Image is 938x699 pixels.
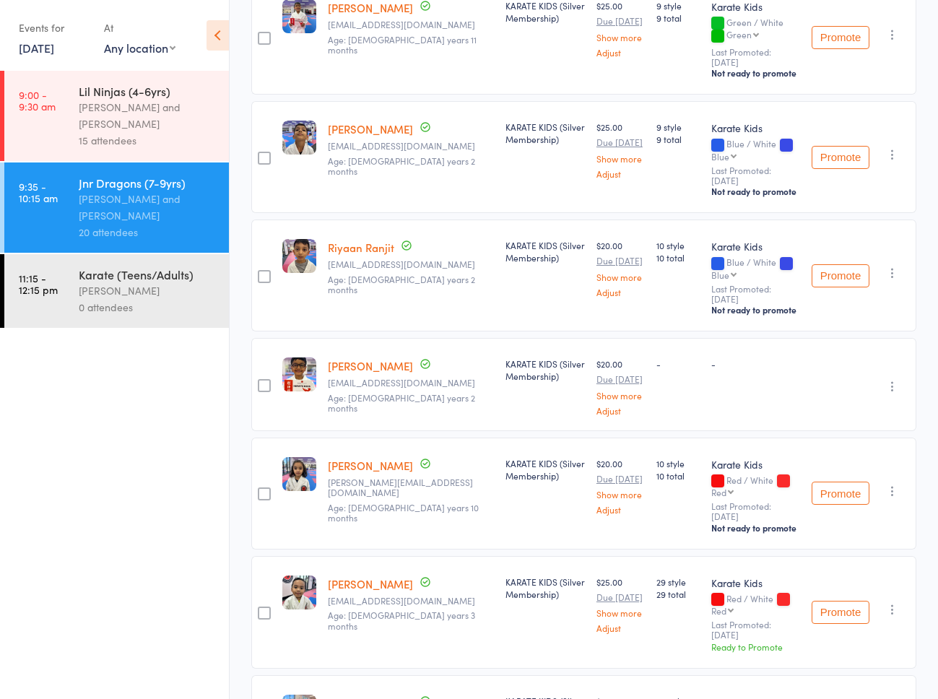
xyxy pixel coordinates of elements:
div: Red / White [711,594,800,615]
img: image1711234356.png [282,121,316,155]
div: Green [726,30,752,39]
div: KARATE KIDS (Silver Membership) [505,357,585,382]
small: majoy_pura27@yahoo.com [328,596,494,606]
a: Show more [596,32,645,42]
a: [PERSON_NAME] [328,576,413,591]
div: Red / White [711,475,800,497]
span: Age: [DEMOGRAPHIC_DATA] years 3 months [328,609,475,631]
small: Last Promoted: [DATE] [711,501,800,522]
div: Green / White [711,17,800,42]
a: 9:35 -10:15 amJnr Dragons (7-9yrs)[PERSON_NAME] and [PERSON_NAME]20 attendees [4,162,229,253]
a: [DATE] [19,40,54,56]
div: KARATE KIDS (Silver Membership) [505,576,585,600]
a: Adjust [596,169,645,178]
div: Blue / White [711,257,800,279]
a: [PERSON_NAME] [328,121,413,136]
span: 29 total [656,588,700,600]
img: image1711234324.png [282,239,316,273]
small: ratheeshepnambiar@gmail.com [328,378,494,388]
small: anipatke@gmail.com [328,19,494,30]
small: Due [DATE] [596,474,645,484]
span: 10 total [656,251,700,264]
span: 9 style [656,121,700,133]
div: 15 attendees [79,132,217,149]
small: Last Promoted: [DATE] [711,165,800,186]
div: Not ready to promote [711,522,800,534]
div: KARATE KIDS (Silver Membership) [505,121,585,145]
div: $20.00 [596,457,645,514]
button: Promote [812,482,869,505]
span: 10 style [656,239,700,251]
div: [PERSON_NAME] and [PERSON_NAME] [79,191,217,224]
a: Show more [596,608,645,617]
div: Any location [104,40,175,56]
div: KARATE KIDS (Silver Membership) [505,239,585,264]
a: [PERSON_NAME] [328,458,413,473]
div: Not ready to promote [711,67,800,79]
button: Promote [812,146,869,169]
div: Not ready to promote [711,304,800,316]
div: Karate Kids [711,576,800,590]
div: Lil Ninjas (4-6yrs) [79,83,217,99]
span: 9 total [656,133,700,145]
small: Last Promoted: [DATE] [711,47,800,68]
img: image1687648884.png [282,457,316,491]
small: Due [DATE] [596,592,645,602]
div: Events for [19,16,90,40]
div: Karate (Teens/Adults) [79,266,217,282]
div: $25.00 [596,576,645,633]
a: Adjust [596,623,645,633]
div: Red [711,606,726,615]
div: Karate Kids [711,121,800,135]
img: image1687329682.png [282,576,316,609]
a: Adjust [596,505,645,514]
span: Age: [DEMOGRAPHIC_DATA] years 2 months [328,155,475,177]
small: Due [DATE] [596,137,645,147]
a: Adjust [596,48,645,57]
time: 9:00 - 9:30 am [19,89,56,112]
time: 11:15 - 12:15 pm [19,272,58,295]
a: Adjust [596,287,645,297]
a: [PERSON_NAME] [328,358,413,373]
div: Blue [711,270,729,279]
img: image1752467941.png [282,357,316,391]
div: 0 attendees [79,299,217,316]
small: sourabh.blr@gmail.com [328,477,494,498]
span: 10 style [656,457,700,469]
a: Riyaan Ranjit [328,240,394,255]
div: Karate Kids [711,457,800,472]
small: Last Promoted: [DATE] [711,620,800,641]
a: Show more [596,272,645,282]
div: Not ready to promote [711,186,800,197]
small: Due [DATE] [596,16,645,26]
button: Promote [812,264,869,287]
div: At [104,16,175,40]
span: 29 style [656,576,700,588]
span: 9 total [656,12,700,24]
a: Show more [596,391,645,400]
div: Karate Kids [711,239,800,253]
a: Adjust [596,406,645,415]
a: 11:15 -12:15 pmKarate (Teens/Adults)[PERSON_NAME]0 attendees [4,254,229,328]
div: KARATE KIDS (Silver Membership) [505,457,585,482]
div: Jnr Dragons (7-9yrs) [79,175,217,191]
small: ranjit.murali@gmail.com [328,141,494,151]
button: Promote [812,601,869,624]
a: Show more [596,490,645,499]
div: $25.00 [596,121,645,178]
small: Last Promoted: [DATE] [711,284,800,305]
span: Age: [DEMOGRAPHIC_DATA] years 2 months [328,273,475,295]
time: 9:35 - 10:15 am [19,181,58,204]
div: Red [711,487,726,497]
span: 10 total [656,469,700,482]
div: 20 attendees [79,224,217,240]
small: ranjit.murali@gmail.com [328,259,494,269]
span: Age: [DEMOGRAPHIC_DATA] years 2 months [328,391,475,414]
div: Blue [711,152,729,161]
div: Ready to Promote [711,641,800,653]
div: - [656,357,700,370]
span: Age: [DEMOGRAPHIC_DATA] years 10 months [328,501,479,524]
small: Due [DATE] [596,256,645,266]
div: $20.00 [596,239,645,296]
a: 9:00 -9:30 amLil Ninjas (4-6yrs)[PERSON_NAME] and [PERSON_NAME]15 attendees [4,71,229,161]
